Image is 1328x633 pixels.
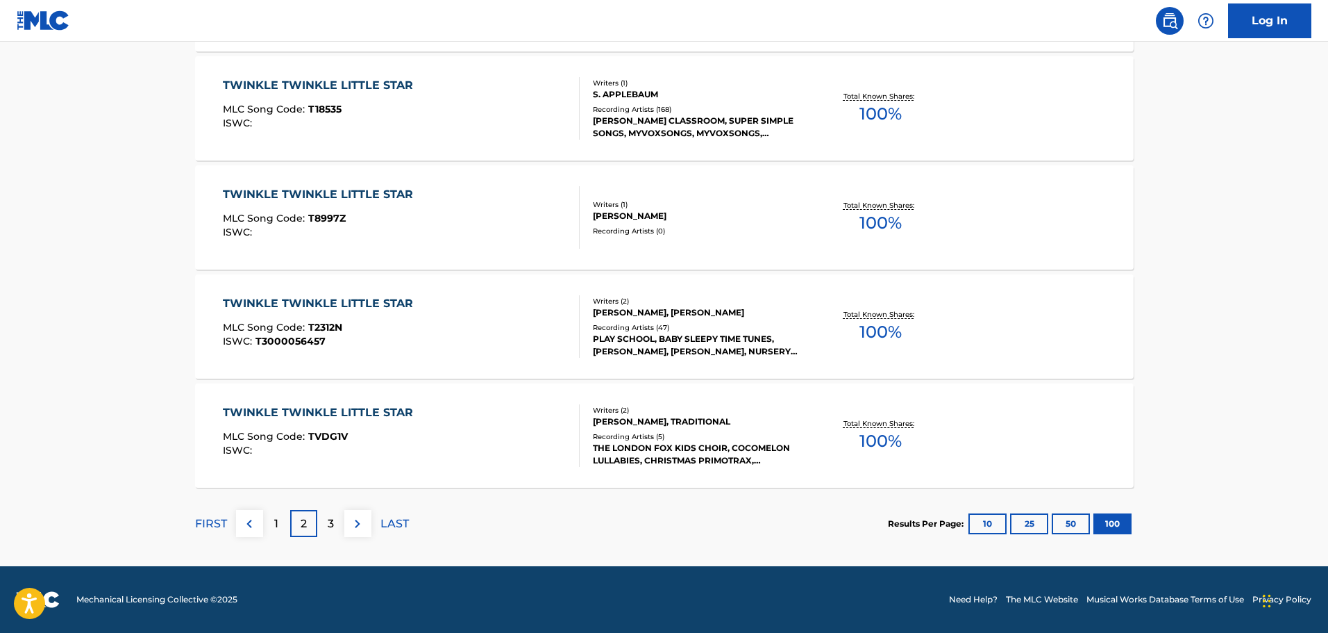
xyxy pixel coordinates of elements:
a: TWINKLE TWINKLE LITTLE STARMLC Song Code:TVDG1VISWC:Writers (2)[PERSON_NAME], TRADITIONALRecordin... [195,384,1134,488]
span: T8997Z [308,212,346,224]
div: [PERSON_NAME], TRADITIONAL [593,416,802,428]
span: 100 % [859,320,902,345]
p: Total Known Shares: [843,309,918,320]
div: Help [1192,7,1220,35]
span: MLC Song Code : [223,321,308,334]
div: S. APPLEBAUM [593,88,802,101]
a: The MLC Website [1006,593,1078,606]
div: Writers ( 2 ) [593,405,802,416]
span: 100 % [859,101,902,126]
a: Privacy Policy [1252,593,1311,606]
a: Log In [1228,3,1311,38]
button: 50 [1052,513,1090,534]
div: Writers ( 1 ) [593,199,802,210]
p: 1 [274,516,278,532]
div: Recording Artists ( 5 ) [593,431,802,442]
span: T2312N [308,321,342,334]
span: MLC Song Code : [223,103,308,115]
div: [PERSON_NAME] CLASSROOM, SUPER SIMPLE SONGS, MYVOXSONGS, MYVOXSONGS, MYVOXSONGS, KIDHARMONIC [593,115,802,140]
div: Arrastar [1263,580,1271,622]
img: left [241,516,258,532]
div: TWINKLE TWINKLE LITTLE STAR [223,186,420,203]
p: 2 [301,516,307,532]
div: Writers ( 2 ) [593,296,802,306]
span: ISWC : [223,444,255,457]
img: logo [17,591,60,608]
span: ISWC : [223,335,255,347]
span: 100 % [859,429,902,454]
a: TWINKLE TWINKLE LITTLE STARMLC Song Code:T8997ZISWC:Writers (1)[PERSON_NAME]Recording Artists (0)... [195,165,1134,270]
a: Musical Works Database Terms of Use [1086,593,1244,606]
div: PLAY SCHOOL, BABY SLEEPY TIME TUNES, [PERSON_NAME], [PERSON_NAME], NURSERY RHYMES AND KIDS SONGS,... [593,333,802,358]
button: 10 [968,513,1007,534]
p: LAST [380,516,409,532]
div: Recording Artists ( 168 ) [593,104,802,115]
div: Widget de chat [1259,566,1328,633]
p: Total Known Shares: [843,200,918,211]
div: Recording Artists ( 0 ) [593,226,802,236]
div: [PERSON_NAME] [593,210,802,222]
img: help [1197,13,1214,29]
p: Results Per Page: [888,518,967,530]
div: TWINKLE TWINKLE LITTLE STAR [223,77,420,94]
button: 25 [1010,513,1048,534]
span: T3000056457 [255,335,326,347]
div: Recording Artists ( 47 ) [593,322,802,333]
span: T18535 [308,103,342,115]
span: ISWC : [223,117,255,129]
span: TVDG1V [308,430,348,443]
a: Public Search [1156,7,1184,35]
div: THE LONDON FOX KIDS CHOIR, COCOMELON LULLABIES, CHRISTMAS PRIMOTRAX, CHRISTMAS PRIMOTRAX, CHRISTM... [593,442,802,467]
p: FIRST [195,516,227,532]
div: [PERSON_NAME], [PERSON_NAME] [593,306,802,319]
p: 3 [328,516,334,532]
a: Need Help? [949,593,998,606]
a: TWINKLE TWINKLE LITTLE STARMLC Song Code:T2312NISWC:T3000056457Writers (2)[PERSON_NAME], [PERSON_... [195,274,1134,379]
button: 100 [1093,513,1132,534]
p: Total Known Shares: [843,418,918,429]
iframe: Chat Widget [1259,566,1328,633]
span: ISWC : [223,226,255,238]
p: Total Known Shares: [843,91,918,101]
span: Mechanical Licensing Collective © 2025 [76,593,237,606]
span: MLC Song Code : [223,212,308,224]
span: 100 % [859,211,902,236]
div: TWINKLE TWINKLE LITTLE STAR [223,295,420,312]
div: Writers ( 1 ) [593,78,802,88]
a: TWINKLE TWINKLE LITTLE STARMLC Song Code:T18535ISWC:Writers (1)S. APPLEBAUMRecording Artists (168... [195,56,1134,161]
div: TWINKLE TWINKLE LITTLE STAR [223,404,420,421]
img: search [1161,13,1178,29]
img: MLC Logo [17,10,70,31]
span: MLC Song Code : [223,430,308,443]
img: right [349,516,366,532]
